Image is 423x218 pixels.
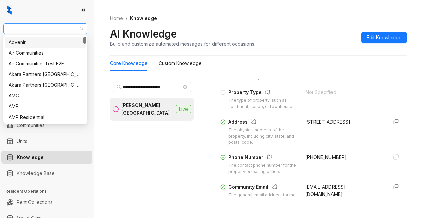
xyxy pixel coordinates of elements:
img: logo [7,5,12,15]
span: [PHONE_NUMBER] [305,154,347,160]
div: Address [228,118,297,127]
button: Edit Knowledge [361,32,407,43]
span: Knowledge [130,15,157,21]
div: Property Type [228,89,298,97]
li: / [126,15,127,22]
div: [PERSON_NAME] [GEOGRAPHIC_DATA] [121,102,173,117]
div: AMG [5,90,86,101]
a: Home [109,15,124,22]
div: The contact phone number for the property or leasing office. [228,162,297,175]
div: AMG [9,92,82,99]
a: Knowledge [17,151,44,164]
div: The general email address for the property or community inquiries. [228,192,297,205]
h2: AI Knowledge [110,27,177,40]
div: AMP Residential [5,112,86,123]
li: Units [1,135,92,148]
li: Knowledge Base [1,167,92,180]
h3: Resident Operations [5,188,94,194]
div: The physical address of the property, including city, state, and postal code. [228,127,297,146]
div: The type of property, such as apartment, condo, or townhouse. [228,97,298,110]
div: Community Email [228,183,297,192]
a: Rent Collections [17,196,53,209]
div: Akara Partners [GEOGRAPHIC_DATA] [9,71,82,78]
li: Collections [1,90,92,103]
li: Knowledge [1,151,92,164]
li: Leasing [1,74,92,87]
span: Edit Knowledge [367,34,402,41]
div: Custom Knowledge [159,60,202,67]
a: Knowledge Base [17,167,55,180]
div: AMP [9,103,82,110]
div: AMP [5,101,86,112]
li: Communities [1,119,92,132]
span: Live [176,105,191,113]
li: Leads [1,45,92,58]
div: Core Knowledge [110,60,148,67]
div: Akara Partners Nashville [5,69,86,80]
div: Phone Number [228,154,297,162]
span: close-circle [183,85,187,89]
a: Units [17,135,27,148]
div: Akara Partners [GEOGRAPHIC_DATA] [9,81,82,89]
span: [EMAIL_ADDRESS][DOMAIN_NAME] [305,184,346,197]
div: Build and customize automated messages for different occasions. [110,40,255,47]
span: search [117,85,121,89]
a: Communities [17,119,45,132]
div: Air Communities [9,49,82,57]
div: Akara Partners Phoenix [5,80,86,90]
div: [STREET_ADDRESS] [305,118,382,126]
div: Air Communities Test E2E [9,60,82,67]
div: Not Specified [306,89,383,96]
div: AMP Residential [9,114,82,121]
li: Rent Collections [1,196,92,209]
div: Air Communities Test E2E [5,58,86,69]
div: Advenir [9,39,82,46]
span: Griffis Residential [7,24,83,34]
div: Air Communities [5,48,86,58]
div: Advenir [5,37,86,48]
